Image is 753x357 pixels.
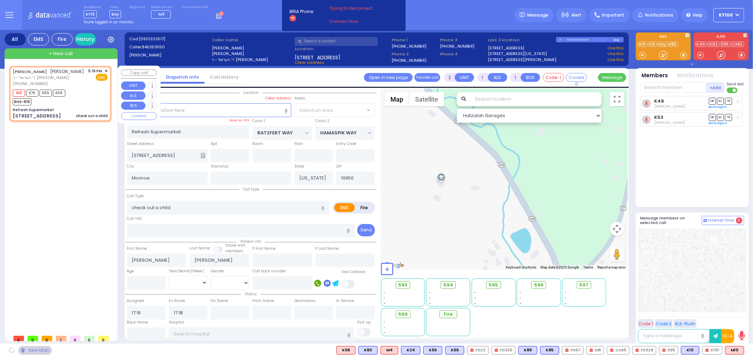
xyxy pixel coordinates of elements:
small: Share with [225,243,245,248]
span: 0 [28,336,38,341]
span: - [474,290,476,295]
div: K68 [336,346,355,355]
span: 0 [736,217,742,224]
span: 596 [534,282,544,289]
a: [STREET_ADDRESS][PERSON_NAME] [488,57,557,63]
div: check out a child [76,113,108,119]
span: Ky100 [719,12,733,18]
div: K10 [681,346,699,355]
a: K85 [668,42,678,47]
label: Destination [294,298,316,304]
span: K68 [53,90,65,97]
span: 0 [98,336,109,341]
button: Show street map [384,92,409,106]
a: [STREET_ADDRESS][US_STATE] [488,51,547,57]
span: - [565,295,567,301]
label: ר' הערשל - ר' [PERSON_NAME] [212,57,292,63]
span: Call type [239,187,263,192]
div: FD328 [632,346,656,355]
label: Turn off text [727,87,738,94]
span: [STREET_ADDRESS] [295,54,340,60]
span: SO [717,98,724,104]
label: Last 3 location [488,37,556,43]
span: - [429,301,431,306]
input: Search member [640,82,706,93]
a: [STREET_ADDRESS] [488,45,525,51]
span: - [429,290,431,295]
span: Message [527,12,549,19]
label: Apt [211,141,217,147]
div: See map [18,346,52,355]
button: ALS [121,91,145,100]
div: [STREET_ADDRESS] [13,113,61,120]
label: [PERSON_NAME] [212,45,292,51]
div: K85 [540,346,559,355]
button: ALS [488,73,507,82]
label: Use Callback [341,269,366,275]
div: Refresh Supermarket [13,107,54,113]
button: COVERED [121,112,157,120]
span: - [474,301,476,306]
a: Open this area in Google Maps (opens a new window) [383,261,406,270]
h5: Message members on selected call [640,216,702,225]
span: 0 [84,336,95,341]
div: All [5,33,26,46]
span: [0901202517] [139,36,165,42]
label: Cross 2 [315,118,329,124]
div: ALS [381,346,398,355]
span: K76 [26,90,38,97]
label: P Last Name [315,246,339,252]
div: K69 [445,346,464,355]
span: [PHONE_NUMBER] [13,81,48,86]
img: red-radio-icon.svg [590,349,593,352]
span: - [384,301,386,306]
label: Fire [354,203,374,212]
span: - [519,295,521,301]
button: UNIT [455,73,474,82]
span: Location [240,90,262,95]
button: BUS [121,102,145,110]
span: Trying to Reconnect... [329,5,385,12]
span: Bay [109,10,121,18]
label: Caller name [212,37,292,43]
input: Search location here [127,103,291,117]
button: Code-1 [543,73,564,82]
span: BRIA Phone [289,8,313,15]
img: red-radio-icon.svg [470,349,474,352]
label: Lines [109,5,121,10]
a: bay [658,42,668,47]
input: Search location [470,92,601,106]
span: - [519,290,521,295]
img: red-radio-icon.svg [705,349,709,352]
a: Send again [709,105,728,109]
div: ALS [725,346,744,355]
a: Use this [608,45,624,51]
button: Toggle fullscreen view [610,92,624,106]
span: - [429,295,431,301]
span: - [519,301,521,306]
label: P First Name [252,246,276,252]
span: ר' הערשל - ר' [PERSON_NAME] [13,75,84,81]
label: ZIP [336,164,341,169]
label: Township [211,164,228,169]
label: Cad: [129,36,210,42]
span: 0 [70,336,80,341]
img: red-radio-icon.svg [610,349,614,352]
span: Important [602,12,624,18]
button: Notifications [677,72,714,80]
label: Call Info [127,216,142,222]
span: Shia Lieberman [654,104,685,109]
img: red-radio-icon.svg [565,349,569,352]
a: K53 [654,115,663,120]
span: 5:16 PM [89,68,102,74]
img: red-radio-icon.svg [495,349,498,352]
div: FD325 [491,346,515,355]
span: 0 [13,336,24,341]
span: Patient info [237,239,265,244]
a: Open in new page [364,73,413,82]
span: - [474,295,476,301]
span: - [384,290,386,295]
button: Ky100 [713,8,744,22]
span: - [565,290,567,295]
div: K101 [702,346,722,355]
